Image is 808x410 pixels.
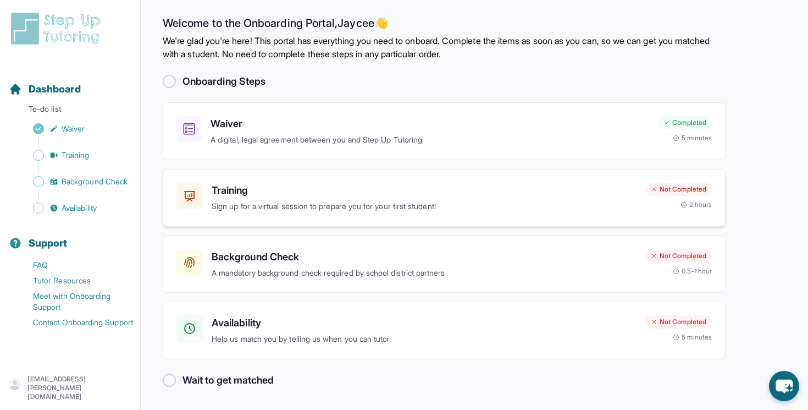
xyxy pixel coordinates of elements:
[4,64,136,101] button: Dashboard
[9,81,81,97] a: Dashboard
[9,121,140,136] a: Waiver
[163,302,726,359] a: AvailabilityHelp us match you by telling us when you can tutor.Not Completed5 minutes
[769,371,799,401] button: chat-button
[9,273,140,288] a: Tutor Resources
[211,134,649,146] p: A digital, legal agreement between you and Step Up Tutoring
[673,267,712,276] div: 0.5-1 hour
[212,200,637,213] p: Sign up for a virtual session to prepare you for your first student!
[212,267,637,280] p: A mandatory background check required by school district partners
[182,74,265,89] h2: Onboarding Steps
[62,176,128,187] span: Background Check
[673,333,712,342] div: 5 minutes
[163,17,726,34] h2: Welcome to the Onboarding Portal, Jaycee 👋
[182,373,274,388] h2: Wait to get matched
[645,249,712,263] div: Not Completed
[212,183,637,198] h3: Training
[212,333,637,346] p: Help us match you by telling us when you can tutor.
[29,81,81,97] span: Dashboard
[9,258,140,273] a: FAQ
[9,375,131,401] button: [EMAIL_ADDRESS][PERSON_NAME][DOMAIN_NAME]
[9,174,140,189] a: Background Check
[212,315,637,331] h3: Availability
[163,102,726,160] a: WaiverA digital, legal agreement between you and Step Up TutoringCompleted5 minutes
[4,103,136,119] p: To-do list
[62,150,90,161] span: Training
[9,200,140,216] a: Availability
[163,169,726,227] a: TrainingSign up for a virtual session to prepare you for your first student!Not Completed2 hours
[27,375,131,401] p: [EMAIL_ADDRESS][PERSON_NAME][DOMAIN_NAME]
[9,11,107,46] img: logo
[163,34,726,61] p: We're glad you're here! This portal has everything you need to onboard. Complete the items as soo...
[29,236,68,251] span: Support
[9,147,140,163] a: Training
[62,123,85,134] span: Waiver
[163,236,726,293] a: Background CheckA mandatory background check required by school district partnersNot Completed0.5...
[212,249,637,265] h3: Background Check
[673,134,712,143] div: 5 minutes
[211,116,649,132] h3: Waiver
[4,218,136,255] button: Support
[645,315,712,329] div: Not Completed
[680,200,712,209] div: 2 hours
[658,116,712,129] div: Completed
[9,315,140,330] a: Contact Onboarding Support
[645,183,712,196] div: Not Completed
[9,288,140,315] a: Meet with Onboarding Support
[62,203,97,214] span: Availability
